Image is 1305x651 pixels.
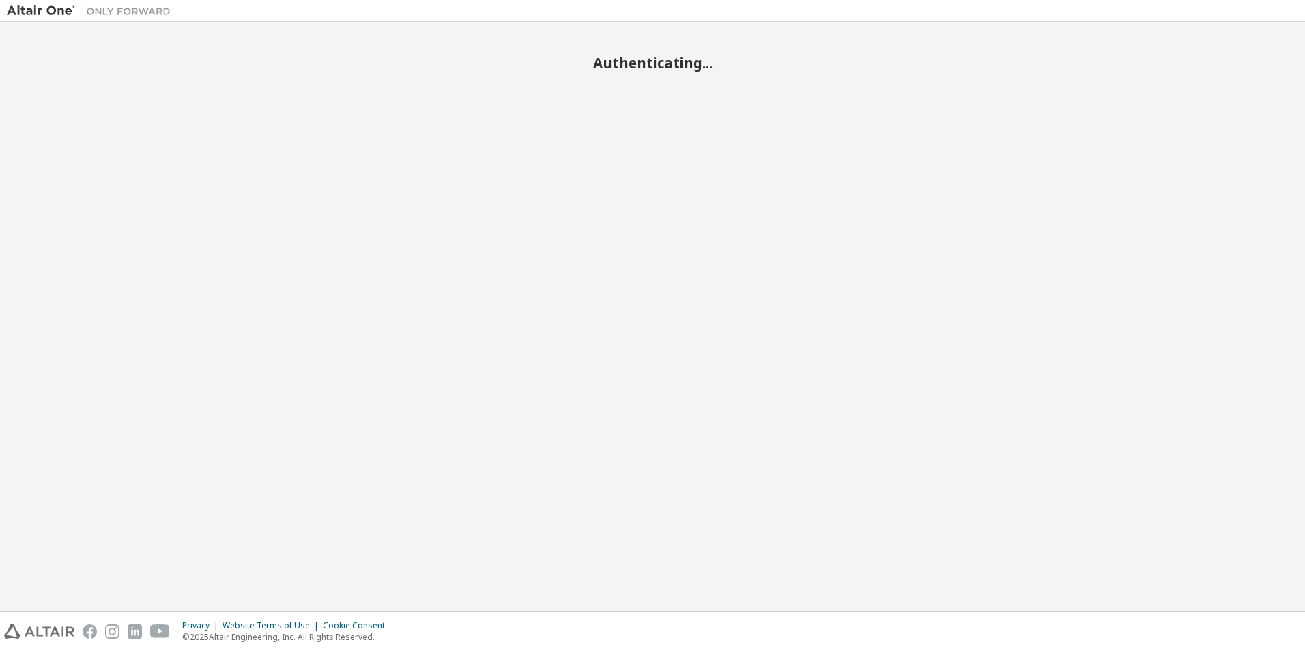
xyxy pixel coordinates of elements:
[4,624,74,639] img: altair_logo.svg
[182,620,223,631] div: Privacy
[83,624,97,639] img: facebook.svg
[128,624,142,639] img: linkedin.svg
[223,620,323,631] div: Website Terms of Use
[7,54,1298,72] h2: Authenticating...
[150,624,170,639] img: youtube.svg
[7,4,177,18] img: Altair One
[105,624,119,639] img: instagram.svg
[182,631,393,643] p: © 2025 Altair Engineering, Inc. All Rights Reserved.
[323,620,393,631] div: Cookie Consent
